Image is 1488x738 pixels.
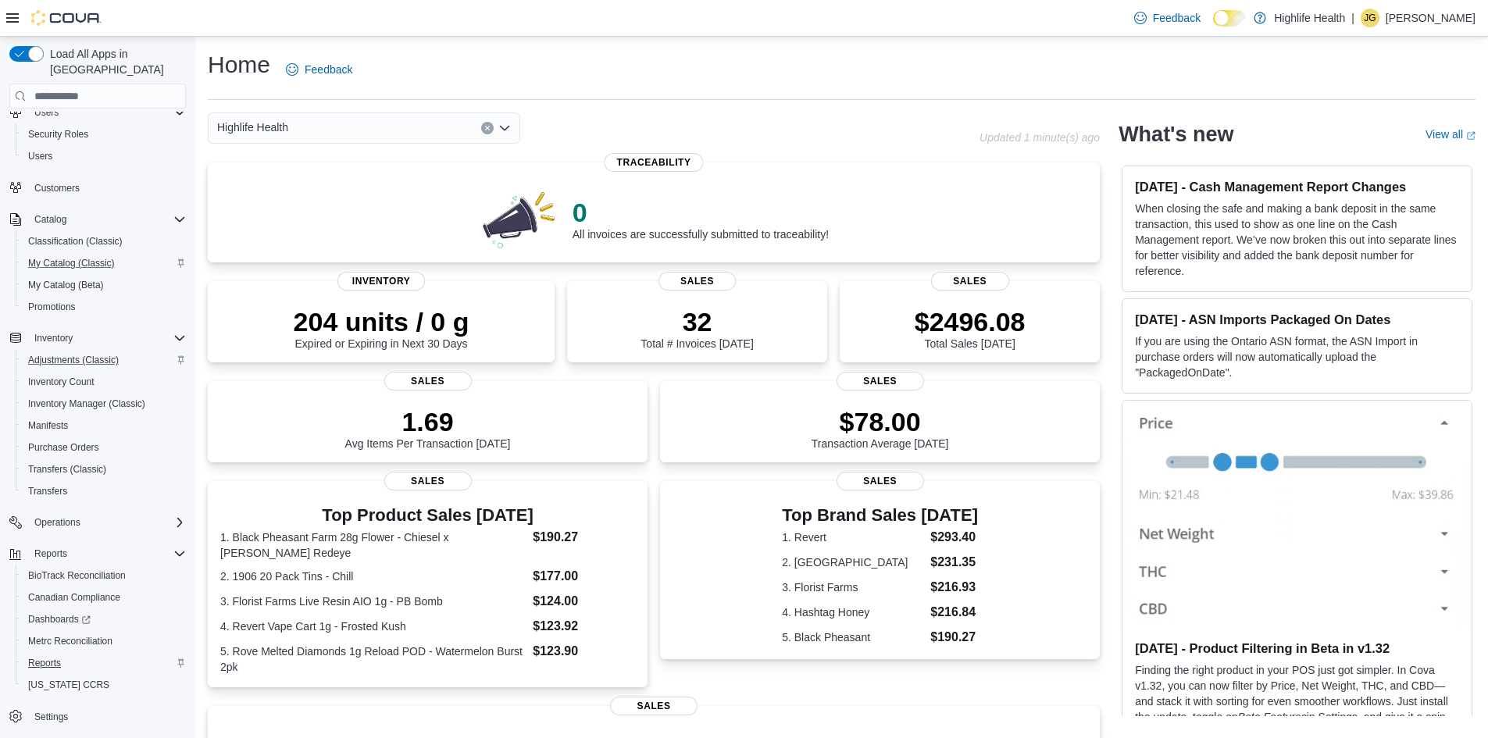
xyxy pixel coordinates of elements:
[1364,9,1376,27] span: JG
[28,376,95,388] span: Inventory Count
[28,354,119,366] span: Adjustments (Classic)
[980,131,1100,144] p: Updated 1 minute(s) ago
[28,513,186,532] span: Operations
[479,187,560,250] img: 0
[931,272,1009,291] span: Sales
[533,642,635,661] dd: $123.90
[16,480,192,502] button: Transfers
[384,372,472,390] span: Sales
[28,707,186,726] span: Settings
[22,460,112,479] a: Transfers (Classic)
[22,147,59,166] a: Users
[294,306,469,350] div: Expired or Expiring in Next 30 Days
[1135,640,1459,656] h3: [DATE] - Product Filtering in Beta in v1.32
[533,567,635,586] dd: $177.00
[1426,128,1476,141] a: View allExternal link
[22,232,186,251] span: Classification (Classic)
[812,406,949,437] p: $78.00
[782,604,924,620] dt: 4. Hashtag Honey
[573,197,829,241] div: All invoices are successfully submitted to traceability!
[1238,711,1307,723] em: Beta Features
[28,613,91,626] span: Dashboards
[22,654,186,672] span: Reports
[605,153,704,172] span: Traceability
[22,394,152,413] a: Inventory Manager (Classic)
[1274,9,1345,27] p: Highlife Health
[44,46,186,77] span: Load All Apps in [GEOGRAPHIC_DATA]
[28,591,120,604] span: Canadian Compliance
[28,235,123,248] span: Classification (Classic)
[610,697,698,715] span: Sales
[28,329,186,348] span: Inventory
[1128,2,1207,34] a: Feedback
[1135,179,1459,194] h3: [DATE] - Cash Management Report Changes
[22,676,116,694] a: [US_STATE] CCRS
[837,372,924,390] span: Sales
[28,210,73,229] button: Catalog
[34,332,73,344] span: Inventory
[31,10,102,26] img: Cova
[22,373,101,391] a: Inventory Count
[220,594,526,609] dt: 3. Florist Farms Live Resin AIO 1g - PB Bomb
[1135,312,1459,327] h3: [DATE] - ASN Imports Packaged On Dates
[915,306,1026,350] div: Total Sales [DATE]
[22,482,73,501] a: Transfers
[22,438,186,457] span: Purchase Orders
[812,406,949,450] div: Transaction Average [DATE]
[345,406,511,450] div: Avg Items Per Transaction [DATE]
[28,485,67,497] span: Transfers
[930,578,978,597] dd: $216.93
[28,150,52,162] span: Users
[22,588,127,607] a: Canadian Compliance
[3,176,192,199] button: Customers
[930,553,978,572] dd: $231.35
[345,406,511,437] p: 1.69
[481,122,494,134] button: Clear input
[930,628,978,647] dd: $190.27
[22,632,119,651] a: Metrc Reconciliation
[28,178,186,198] span: Customers
[573,197,829,228] p: 0
[782,529,924,545] dt: 1. Revert
[22,232,129,251] a: Classification (Classic)
[1135,201,1459,279] p: When closing the safe and making a bank deposit in the same transaction, this used to show as one...
[22,276,186,294] span: My Catalog (Beta)
[34,213,66,226] span: Catalog
[22,610,186,629] span: Dashboards
[28,569,126,582] span: BioTrack Reconciliation
[220,569,526,584] dt: 2. 1906 20 Pack Tins - Chill
[22,298,82,316] a: Promotions
[1119,122,1233,147] h2: What's new
[28,103,186,122] span: Users
[34,106,59,119] span: Users
[28,513,87,532] button: Operations
[782,629,924,645] dt: 5. Black Pheasant
[533,592,635,611] dd: $124.00
[1213,10,1246,27] input: Dark Mode
[22,588,186,607] span: Canadian Compliance
[22,438,105,457] a: Purchase Orders
[22,254,186,273] span: My Catalog (Classic)
[16,349,192,371] button: Adjustments (Classic)
[3,327,192,349] button: Inventory
[34,516,80,529] span: Operations
[22,460,186,479] span: Transfers (Classic)
[16,230,192,252] button: Classification (Classic)
[16,565,192,586] button: BioTrack Reconciliation
[16,586,192,608] button: Canadian Compliance
[28,103,65,122] button: Users
[930,528,978,547] dd: $293.40
[22,298,186,316] span: Promotions
[220,619,526,634] dt: 4. Revert Vape Cart 1g - Frosted Kush
[22,416,74,435] a: Manifests
[22,351,125,369] a: Adjustments (Classic)
[16,371,192,393] button: Inventory Count
[16,393,192,415] button: Inventory Manager (Classic)
[34,182,80,194] span: Customers
[533,528,635,547] dd: $190.27
[498,122,511,134] button: Open list of options
[16,252,192,274] button: My Catalog (Classic)
[28,301,76,313] span: Promotions
[22,566,132,585] a: BioTrack Reconciliation
[22,373,186,391] span: Inventory Count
